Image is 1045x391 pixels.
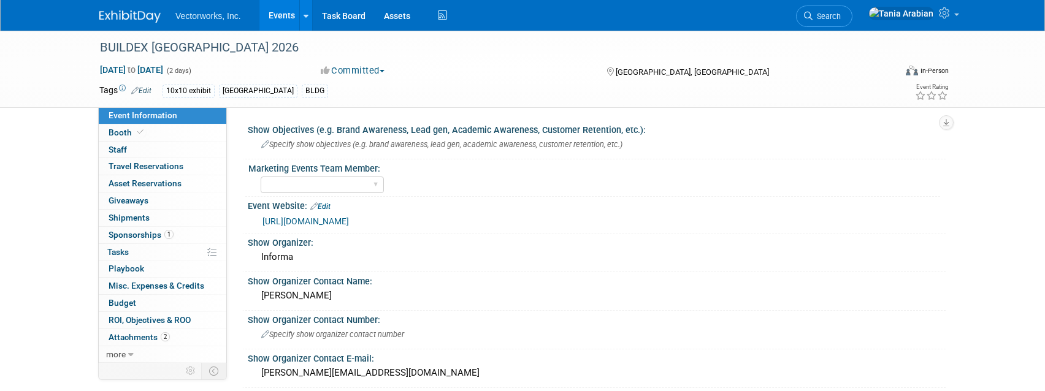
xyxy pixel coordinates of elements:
[219,85,297,97] div: [GEOGRAPHIC_DATA]
[109,178,182,188] span: Asset Reservations
[302,85,328,97] div: BLDG
[99,142,226,158] a: Staff
[99,346,226,363] a: more
[99,329,226,346] a: Attachments2
[99,158,226,175] a: Travel Reservations
[616,67,769,77] span: [GEOGRAPHIC_DATA], [GEOGRAPHIC_DATA]
[99,175,226,192] a: Asset Reservations
[796,6,852,27] a: Search
[109,161,183,171] span: Travel Reservations
[99,244,226,260] a: Tasks
[109,264,144,273] span: Playbook
[248,233,946,249] div: Show Organizer:
[99,107,226,124] a: Event Information
[109,230,174,240] span: Sponsorships
[262,216,349,226] a: [URL][DOMAIN_NAME]
[109,298,136,308] span: Budget
[163,85,215,97] div: 10x10 exhibit
[99,260,226,277] a: Playbook
[248,159,940,175] div: Marketing Events Team Member:
[248,197,946,213] div: Event Website:
[107,247,129,257] span: Tasks
[180,363,202,379] td: Personalize Event Tab Strip
[813,12,841,21] span: Search
[257,286,936,305] div: [PERSON_NAME]
[261,330,404,339] span: Specify show organizer contact number
[106,349,126,359] span: more
[131,86,151,95] a: Edit
[109,145,127,154] span: Staff
[161,332,170,341] span: 2
[261,140,622,149] span: Specify show objectives (e.g. brand awareness, lead gen, academic awareness, customer retention, ...
[906,66,918,75] img: Format-Inperson.png
[109,332,170,342] span: Attachments
[109,213,150,222] span: Shipments
[99,227,226,243] a: Sponsorships1
[96,37,876,59] div: BUILDEX [GEOGRAPHIC_DATA] 2026
[915,84,948,90] div: Event Rating
[175,11,241,21] span: Vectorworks, Inc.
[248,272,946,287] div: Show Organizer Contact Name:
[99,124,226,141] a: Booth
[99,64,164,75] span: [DATE] [DATE]
[316,64,389,77] button: Committed
[248,311,946,326] div: Show Organizer Contact Number:
[109,127,146,137] span: Booth
[868,7,934,20] img: Tania Arabian
[920,66,949,75] div: In-Person
[109,315,191,325] span: ROI, Objectives & ROO
[137,129,144,135] i: Booth reservation complete
[99,210,226,226] a: Shipments
[166,67,191,75] span: (2 days)
[99,295,226,311] a: Budget
[99,84,151,98] td: Tags
[822,64,949,82] div: Event Format
[164,230,174,239] span: 1
[109,110,177,120] span: Event Information
[248,121,946,136] div: Show Objectives (e.g. Brand Awareness, Lead gen, Academic Awareness, Customer Retention, etc.):
[99,10,161,23] img: ExhibitDay
[310,202,331,211] a: Edit
[257,363,936,382] div: [PERSON_NAME][EMAIL_ADDRESS][DOMAIN_NAME]
[257,248,936,267] div: Informa
[99,278,226,294] a: Misc. Expenses & Credits
[126,65,137,75] span: to
[202,363,227,379] td: Toggle Event Tabs
[109,195,148,205] span: Giveaways
[109,281,204,290] span: Misc. Expenses & Credits
[99,192,226,209] a: Giveaways
[248,349,946,365] div: Show Organizer Contact E-mail:
[99,312,226,328] a: ROI, Objectives & ROO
